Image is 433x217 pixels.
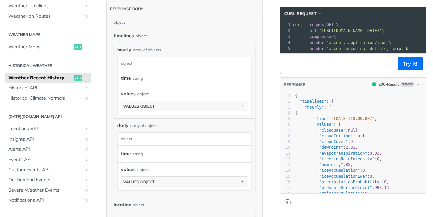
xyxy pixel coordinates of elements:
[305,46,324,51] span: --header
[118,133,250,145] div: object
[121,101,248,111] button: values object
[326,46,413,51] span: 'accept-encoding: deflate, gzip, br'
[5,144,91,154] a: Alerts APIShow subpages for Alerts API
[84,167,89,173] button: Show subpages for Custom Events API
[8,146,82,153] span: Alerts API
[5,165,91,175] a: Custom Events APIShow subpages for Custom Events API
[319,162,343,167] span: "humidity"
[319,174,367,179] span: "iceAccumulationLwe"
[295,168,367,173] span: : ,
[137,91,149,97] div: object
[5,114,91,120] h2: [DATE][DOMAIN_NAME] API
[295,151,384,156] span: : ,
[331,116,374,121] span: "[DATE]T10:00:00Z"
[280,185,290,191] div: 17
[5,175,91,185] a: On-Demand EventsShow subpages for On-Demand Events
[123,179,155,184] div: values object
[295,145,358,150] span: : ,
[74,75,82,81] span: get
[8,177,82,183] span: On-Demand Events
[8,187,82,194] span: Severe Weather Events
[84,137,89,142] button: Show subpages for Insights API
[295,139,355,144] span: : ,
[84,85,89,91] button: Show subpages for Historical API
[280,22,291,28] div: 1
[84,198,89,203] button: Show subpages for Notifications API
[314,116,329,121] span: "time"
[305,34,334,39] span: --compressed
[5,11,91,21] a: Weather on RoutesShow subpages for Weather on Routes
[280,139,290,145] div: 9
[5,73,91,83] a: Weather Recent Historyget
[280,99,290,104] div: 2
[346,162,350,167] span: 85
[5,32,91,38] h2: Weather Maps
[5,83,91,93] a: Historical APIShow subpages for Historical API
[84,3,89,9] button: Show subpages for Weather Timelines
[133,202,144,208] div: object
[293,28,384,33] span: \
[8,136,82,143] span: Insights API
[280,34,291,40] div: 3
[305,22,326,27] span: --request
[280,151,290,156] div: 11
[133,47,161,53] div: array of objects
[84,126,89,132] button: Show subpages for Locations API
[319,157,374,161] span: "freezingRainIntensity"
[5,1,91,11] a: Weather TimelinesShow subpages for Weather Timelines
[369,81,423,88] button: 200200-ResultExample
[326,40,389,45] span: 'accept: application/json'
[84,177,89,183] button: Show subpages for On-Demand Events
[282,10,325,17] button: cURL Request
[110,16,257,29] div: object
[319,134,353,138] span: "cloudCeiling"
[8,13,82,20] span: Weather on Routes
[319,139,348,144] span: "cloudCover"
[280,93,290,99] div: 1
[355,134,365,138] span: null
[280,179,290,185] div: 16
[280,40,291,46] div: 4
[280,191,290,196] div: 18
[305,40,324,45] span: --header
[319,151,367,156] span: "evapotranspiration"
[280,145,290,150] div: 10
[84,147,89,152] button: Show subpages for Alerts API
[319,191,362,196] span: "rainAccumulation"
[348,128,358,133] span: null
[280,46,291,52] div: 5
[283,59,293,69] button: Copy to clipboard
[319,168,360,173] span: "iceAccumulation"
[5,155,91,165] a: Events APIShow subpages for Events API
[284,11,316,17] span: cURL Request
[305,105,324,110] span: "hourly"
[378,81,399,87] div: 200 - Result
[280,122,290,127] div: 6
[133,149,143,159] div: string
[295,174,374,179] span: : ,
[300,99,326,104] span: "timelines"
[295,191,370,196] span: : ,
[121,90,136,97] span: values
[295,105,331,110] span: : [
[295,157,382,161] span: : ,
[319,145,343,150] span: "dewPoint"
[370,174,372,179] span: 0
[8,75,72,81] span: Weather Recent History
[295,134,367,138] span: : ,
[280,168,290,173] div: 14
[8,3,82,9] span: Weather Timelines
[293,40,391,45] span: \
[372,82,376,86] span: 200
[319,185,372,190] span: "pressureSurfaceLevel"
[8,95,82,102] span: Historical Climate Normals
[5,124,91,134] a: Locations APIShow subpages for Locations API
[84,14,89,19] button: Show subpages for Weather on Routes
[362,168,365,173] span: 0
[295,185,391,190] span: : ,
[365,191,367,196] span: 0
[319,180,382,184] span: "precipitationProbability"
[374,185,389,190] span: 998.13
[280,116,290,122] div: 5
[8,85,82,91] span: Historical API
